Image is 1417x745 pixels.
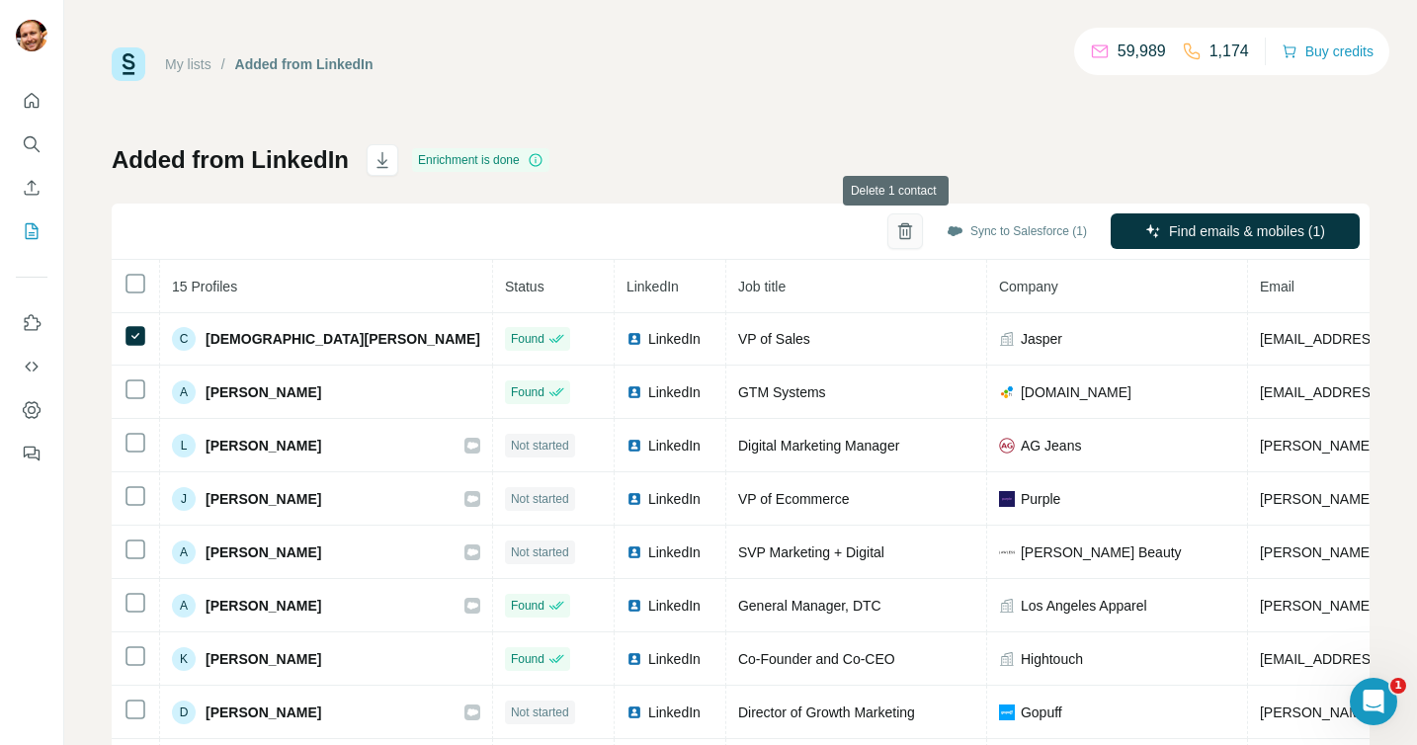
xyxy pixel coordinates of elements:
[999,704,1015,720] img: company-logo
[1021,703,1062,722] span: Gopuff
[738,651,895,667] span: Co-Founder and Co-CEO
[738,704,915,720] span: Director of Growth Marketing
[112,47,145,81] img: Surfe Logo
[648,436,701,455] span: LinkedIn
[648,596,701,616] span: LinkedIn
[511,437,569,455] span: Not started
[999,438,1015,454] img: company-logo
[221,54,225,74] li: /
[999,491,1015,507] img: company-logo
[738,331,810,347] span: VP of Sales
[16,213,47,249] button: My lists
[626,491,642,507] img: LinkedIn logo
[172,327,196,351] div: C
[112,144,349,176] h1: Added from LinkedIn
[1021,436,1081,455] span: AG Jeans
[1021,596,1147,616] span: Los Angeles Apparel
[1169,221,1325,241] span: Find emails & mobiles (1)
[626,598,642,614] img: LinkedIn logo
[648,542,701,562] span: LinkedIn
[626,279,679,294] span: LinkedIn
[16,83,47,119] button: Quick start
[1021,382,1131,402] span: [DOMAIN_NAME]
[172,380,196,404] div: A
[206,489,321,509] span: [PERSON_NAME]
[172,647,196,671] div: K
[16,349,47,384] button: Use Surfe API
[626,438,642,454] img: LinkedIn logo
[172,434,196,457] div: L
[1390,678,1406,694] span: 1
[1118,40,1166,63] p: 59,989
[1111,213,1360,249] button: Find emails & mobiles (1)
[16,305,47,341] button: Use Surfe on LinkedIn
[648,489,701,509] span: LinkedIn
[999,544,1015,560] img: company-logo
[165,56,211,72] a: My lists
[626,544,642,560] img: LinkedIn logo
[626,331,642,347] img: LinkedIn logo
[933,216,1101,246] button: Sync to Salesforce (1)
[626,384,642,400] img: LinkedIn logo
[172,594,196,618] div: A
[738,279,786,294] span: Job title
[1282,38,1374,65] button: Buy credits
[172,701,196,724] div: D
[206,596,321,616] span: [PERSON_NAME]
[1021,489,1060,509] span: Purple
[1021,329,1062,349] span: Jasper
[511,383,544,401] span: Found
[1350,678,1397,725] iframe: Intercom live chat
[206,329,480,349] span: [DEMOGRAPHIC_DATA][PERSON_NAME]
[16,436,47,471] button: Feedback
[648,649,701,669] span: LinkedIn
[206,436,321,455] span: [PERSON_NAME]
[738,598,881,614] span: General Manager, DTC
[1209,40,1249,63] p: 1,174
[738,438,899,454] span: Digital Marketing Manager
[648,329,701,349] span: LinkedIn
[16,170,47,206] button: Enrich CSV
[1260,279,1294,294] span: Email
[206,542,321,562] span: [PERSON_NAME]
[626,651,642,667] img: LinkedIn logo
[172,540,196,564] div: A
[738,544,884,560] span: SVP Marketing + Digital
[1021,542,1182,562] span: [PERSON_NAME] Beauty
[626,704,642,720] img: LinkedIn logo
[235,54,374,74] div: Added from LinkedIn
[511,597,544,615] span: Found
[172,279,237,294] span: 15 Profiles
[1021,649,1083,669] span: Hightouch
[648,703,701,722] span: LinkedIn
[511,704,569,721] span: Not started
[999,384,1015,400] img: company-logo
[511,490,569,508] span: Not started
[511,650,544,668] span: Found
[999,279,1058,294] span: Company
[16,20,47,51] img: Avatar
[16,126,47,162] button: Search
[206,382,321,402] span: [PERSON_NAME]
[511,543,569,561] span: Not started
[648,382,701,402] span: LinkedIn
[738,384,826,400] span: GTM Systems
[16,392,47,428] button: Dashboard
[206,703,321,722] span: [PERSON_NAME]
[412,148,549,172] div: Enrichment is done
[505,279,544,294] span: Status
[172,487,196,511] div: J
[738,491,850,507] span: VP of Ecommerce
[511,330,544,348] span: Found
[206,649,321,669] span: [PERSON_NAME]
